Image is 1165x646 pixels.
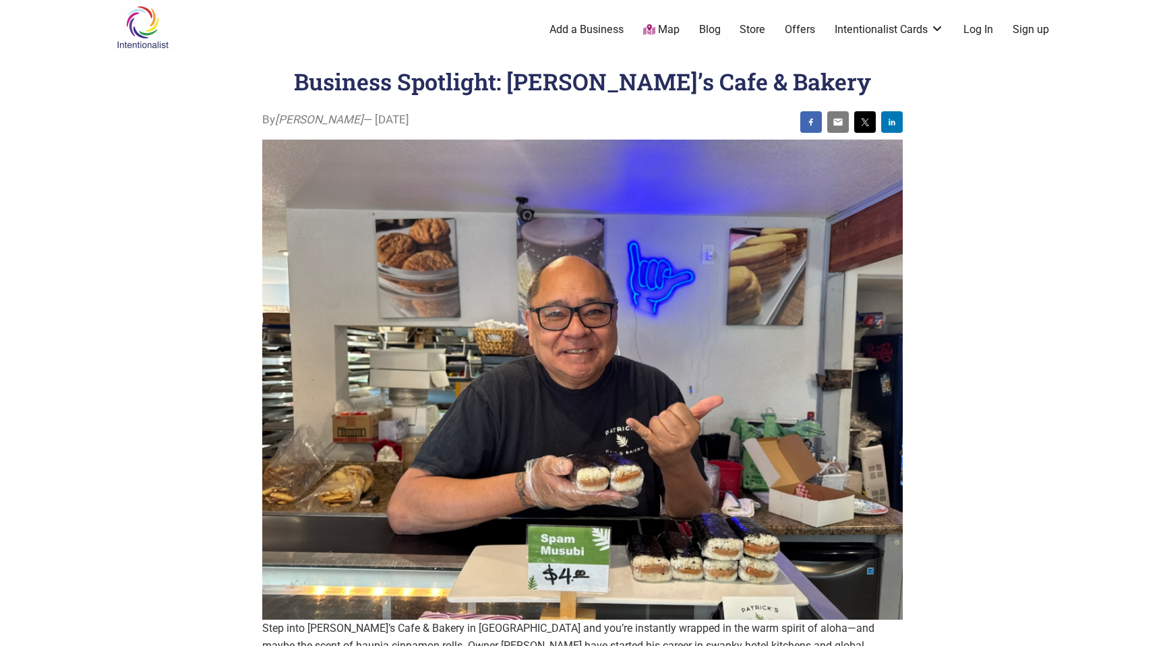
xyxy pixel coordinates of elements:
[740,22,765,37] a: Store
[699,22,721,37] a: Blog
[111,5,175,49] img: Intentionalist
[833,117,843,127] img: email sharing button
[549,22,624,37] a: Add a Business
[806,117,816,127] img: facebook sharing button
[785,22,815,37] a: Offers
[1013,22,1049,37] a: Sign up
[262,111,409,129] span: By — [DATE]
[835,22,944,37] a: Intentionalist Cards
[643,22,680,38] a: Map
[860,117,870,127] img: twitter sharing button
[887,117,897,127] img: linkedin sharing button
[963,22,993,37] a: Log In
[275,113,363,126] i: [PERSON_NAME]
[294,66,871,96] h1: Business Spotlight: [PERSON_NAME]’s Cafe & Bakery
